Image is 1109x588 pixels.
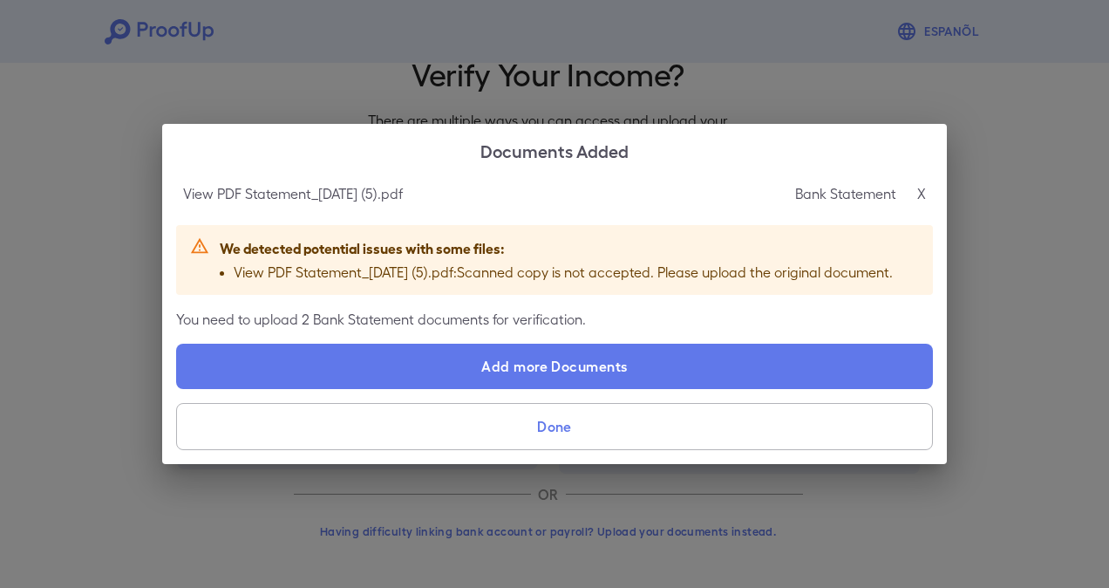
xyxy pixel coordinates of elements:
[234,262,893,283] p: View PDF Statement_[DATE] (5).pdf : Scanned copy is not accepted. Please upload the original docu...
[176,344,933,389] label: Add more Documents
[176,309,933,330] p: You need to upload 2 Bank Statement documents for verification.
[162,124,947,176] h2: Documents Added
[917,183,926,204] p: X
[176,403,933,450] button: Done
[220,237,893,258] p: We detected potential issues with some files:
[795,183,896,204] p: Bank Statement
[183,183,403,204] p: View PDF Statement_[DATE] (5).pdf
